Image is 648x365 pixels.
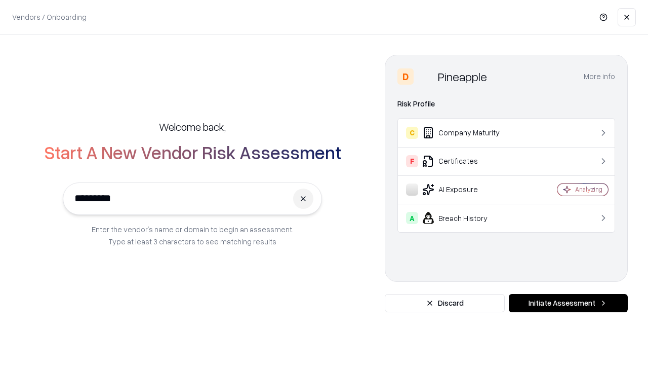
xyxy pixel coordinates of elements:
[397,68,414,85] div: D
[397,98,615,110] div: Risk Profile
[575,185,602,194] div: Analyzing
[406,184,527,196] div: AI Exposure
[509,294,628,312] button: Initiate Assessment
[159,120,226,134] h5: Welcome back,
[44,142,341,162] h2: Start A New Vendor Risk Assessment
[12,12,87,22] p: Vendors / Onboarding
[406,212,418,224] div: A
[406,212,527,224] div: Breach History
[92,223,294,247] p: Enter the vendor’s name or domain to begin an assessment. Type at least 3 characters to see match...
[406,155,418,167] div: F
[406,127,527,139] div: Company Maturity
[584,67,615,86] button: More info
[385,294,505,312] button: Discard
[406,127,418,139] div: C
[438,68,487,85] div: Pineapple
[418,68,434,85] img: Pineapple
[406,155,527,167] div: Certificates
